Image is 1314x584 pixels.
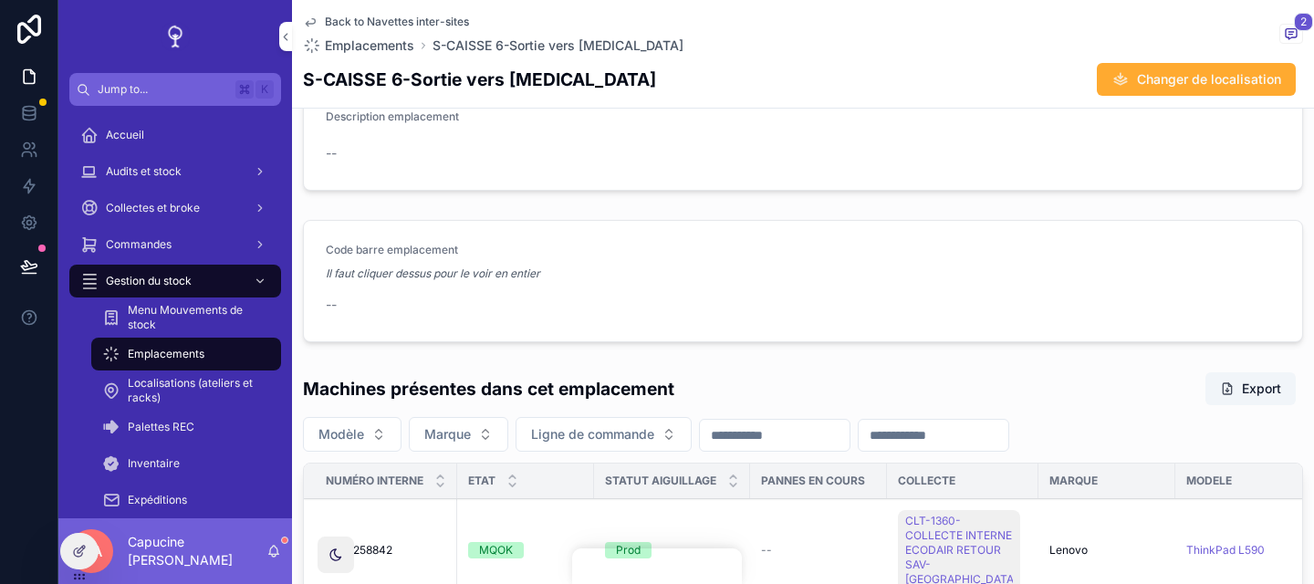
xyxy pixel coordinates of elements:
[106,201,200,215] span: Collectes et broke
[303,377,674,401] h1: Machines présentes dans cet emplacement
[468,474,495,488] span: Etat
[98,82,228,97] span: Jump to...
[326,543,446,558] a: CAP-258842
[91,301,281,334] a: Menu Mouvements de stock
[516,417,692,452] button: Select Button
[1279,24,1303,47] button: 2
[69,228,281,261] a: Commandes
[128,533,266,569] p: Capucine [PERSON_NAME]
[409,417,508,452] button: Select Button
[91,447,281,480] a: Inventaire
[303,68,656,92] h1: S-CAISSE 6-Sortie vers [MEDICAL_DATA]
[128,376,263,405] span: Localisations (ateliers et racks)
[303,15,469,29] a: Back to Navettes inter-sites
[1097,63,1296,96] button: Changer de localisation
[326,243,458,256] span: Code barre emplacement
[326,144,337,162] span: --
[106,128,144,142] span: Accueil
[91,484,281,516] a: Expéditions
[91,411,281,443] a: Palettes REC
[257,82,272,97] span: K
[761,543,876,558] a: --
[106,274,192,288] span: Gestion du stock
[303,36,414,55] a: Emplacements
[128,493,187,507] span: Expéditions
[605,474,716,488] span: Statut Aiguillage
[616,542,641,558] div: Prod
[433,36,683,55] a: S-CAISSE 6-Sortie vers [MEDICAL_DATA]
[761,474,865,488] span: Pannes en cours
[325,36,414,55] span: Emplacements
[69,119,281,151] a: Accueil
[605,542,739,558] a: Prod
[69,192,281,224] a: Collectes et broke
[1294,13,1313,31] span: 2
[161,22,190,51] img: App logo
[898,474,955,488] span: Collecte
[318,425,364,443] span: Modèle
[479,542,513,558] div: MQOK
[1186,543,1265,558] a: ThinkPad L590
[128,347,204,361] span: Emplacements
[326,543,392,558] span: CAP-258842
[1049,474,1098,488] span: Marque
[69,265,281,297] a: Gestion du stock
[531,425,654,443] span: Ligne de commande
[303,417,401,452] button: Select Button
[468,542,583,558] a: MQOK
[326,266,540,281] em: Il faut cliquer dessus pour le voir en entier
[326,109,459,123] span: Description emplacement
[58,106,292,518] div: scrollable content
[1205,372,1296,405] button: Export
[326,296,337,314] span: --
[1186,543,1301,558] a: ThinkPad L590
[106,237,172,252] span: Commandes
[69,73,281,106] button: Jump to...K
[326,474,423,488] span: Numéro interne
[1137,70,1281,89] span: Changer de localisation
[69,155,281,188] a: Audits et stock
[1049,543,1088,558] span: Lenovo
[325,15,469,29] span: Back to Navettes inter-sites
[1186,474,1232,488] span: Modele
[91,374,281,407] a: Localisations (ateliers et racks)
[91,338,281,370] a: Emplacements
[424,425,471,443] span: Marque
[128,303,263,332] span: Menu Mouvements de stock
[1049,543,1164,558] a: Lenovo
[106,164,182,179] span: Audits et stock
[128,420,194,434] span: Palettes REC
[761,543,772,558] span: --
[128,456,180,471] span: Inventaire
